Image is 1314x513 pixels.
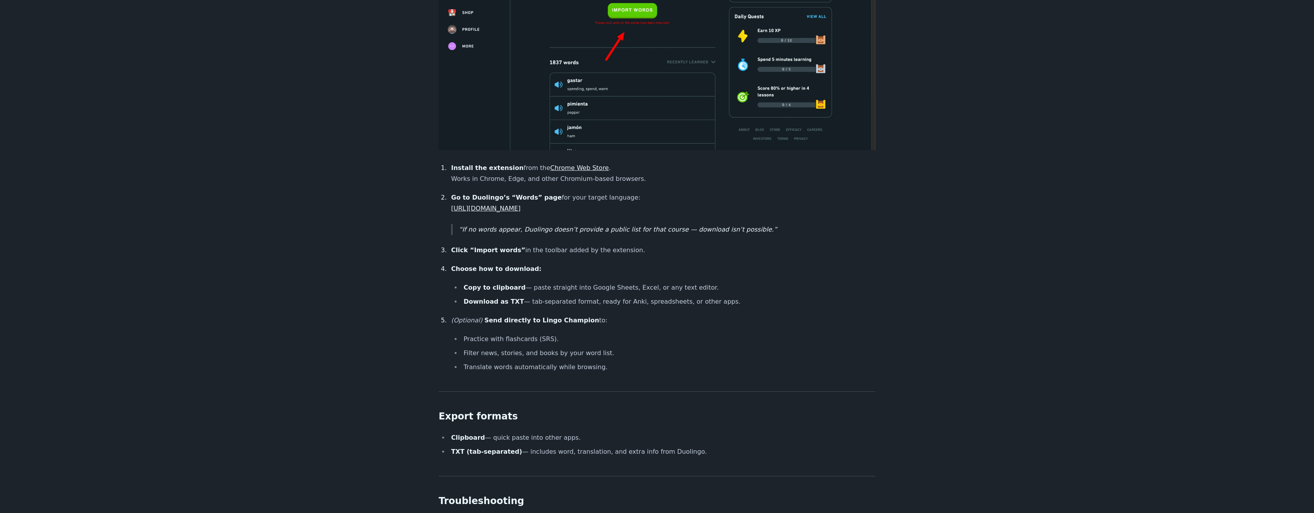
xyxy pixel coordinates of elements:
[451,192,875,214] p: for your target language:
[461,362,875,373] li: Translate words automatically while browsing.
[451,164,524,172] strong: Install the extension
[451,448,522,455] strong: TXT (tab-separated)
[449,432,875,443] li: — quick paste into other apps.
[461,282,875,293] li: — paste straight into Google Sheets, Excel, or any text editor.
[449,446,875,457] li: — includes word, translation, and extra info from Duolingo.
[461,296,875,307] li: — tab-separated format, ready for Anki, spreadsheets, or other apps.
[459,224,875,235] p: If no words appear, Duolingo doesn’t provide a public list for that course — download isn’t possi...
[451,205,521,212] a: [URL][DOMAIN_NAME]
[451,194,562,201] strong: Go to Duolingo’s “Words” page
[550,164,609,172] a: Chrome Web Store
[451,246,525,254] strong: Click “Import words”
[451,317,482,324] em: (Optional)
[451,163,875,184] p: from the . Works in Chrome, Edge, and other Chromium-based browsers.
[451,245,875,256] p: in the toolbar added by the extension.
[451,434,485,441] strong: Clipboard
[451,315,875,326] p: to:
[461,334,875,345] li: Practice with flashcards (SRS).
[461,348,875,359] li: Filter news, stories, and books by your word list.
[451,265,542,272] strong: Choose how to download:
[439,410,875,423] h2: Export formats
[484,317,599,324] strong: Send directly to Lingo Champion
[464,284,526,291] strong: Copy to clipboard
[464,298,524,305] strong: Download as TXT
[439,495,875,508] h2: Troubleshooting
